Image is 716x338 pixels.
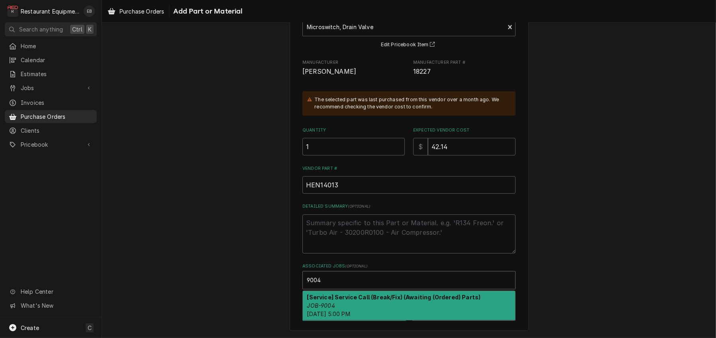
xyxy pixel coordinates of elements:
div: EB [84,6,95,17]
label: Associated Jobs [302,263,516,269]
span: Help Center [21,287,92,296]
div: R [7,6,18,17]
span: Manufacturer [302,59,405,66]
span: [DATE] 5:00 PM [307,310,350,317]
span: 18227 [413,68,431,75]
span: Add Part or Material [171,6,242,17]
span: [PERSON_NAME] [302,68,356,75]
div: Emily Bird's Avatar [84,6,95,17]
a: Calendar [5,53,97,67]
label: Vendor Part # [302,165,516,172]
span: Invoices [21,98,93,107]
div: Quantity [302,127,405,155]
span: Manufacturer [302,67,405,77]
div: Manufacturer Part # [413,59,516,77]
span: C [88,324,92,332]
a: Clients [5,124,97,137]
button: Edit Pricebook Item [380,40,439,50]
em: JOB-9004 [307,302,335,309]
div: Short Description [302,10,516,49]
span: Purchase Orders [21,112,93,121]
a: Invoices [5,96,97,109]
span: Create [21,324,39,331]
span: K [88,25,92,33]
div: Restaurant Equipment Diagnostics's Avatar [7,6,18,17]
label: Detailed Summary [302,203,516,210]
div: Associated Jobs [302,263,516,289]
span: Ctrl [72,25,82,33]
a: Go to Jobs [5,81,97,94]
span: Calendar [21,56,93,64]
a: Home [5,39,97,53]
span: Pricebook [21,140,81,149]
span: Purchase Orders [120,7,164,16]
span: Estimates [21,70,93,78]
span: Search anything [19,25,63,33]
span: ( optional ) [345,264,367,268]
span: Jobs [21,84,81,92]
a: Go to Pricebook [5,138,97,151]
div: Vendor Part # [302,165,516,194]
div: Expected Vendor Cost [413,127,516,155]
label: Quantity [302,127,405,134]
label: Expected Vendor Cost [413,127,516,134]
span: Manufacturer Part # [413,67,516,77]
a: Estimates [5,67,97,81]
span: ( optional ) [348,204,371,208]
strong: [Service] Service Call (Break/Fix) (Awaiting (Ordered) Parts) [307,294,481,301]
div: Detailed Summary [302,203,516,253]
div: The selected part was last purchased from this vendor over a month ago. We recommend checking the... [314,96,508,111]
span: Manufacturer Part # [413,59,516,66]
div: Restaurant Equipment Diagnostics [21,7,79,16]
a: Purchase Orders [104,5,167,18]
a: Purchase Orders [5,110,97,123]
div: $ [413,138,428,155]
div: Manufacturer [302,59,405,77]
button: Search anythingCtrlK [5,22,97,36]
a: Go to Help Center [5,285,97,298]
span: Clients [21,126,93,135]
span: What's New [21,301,92,310]
span: Home [21,42,93,50]
a: Go to What's New [5,299,97,312]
